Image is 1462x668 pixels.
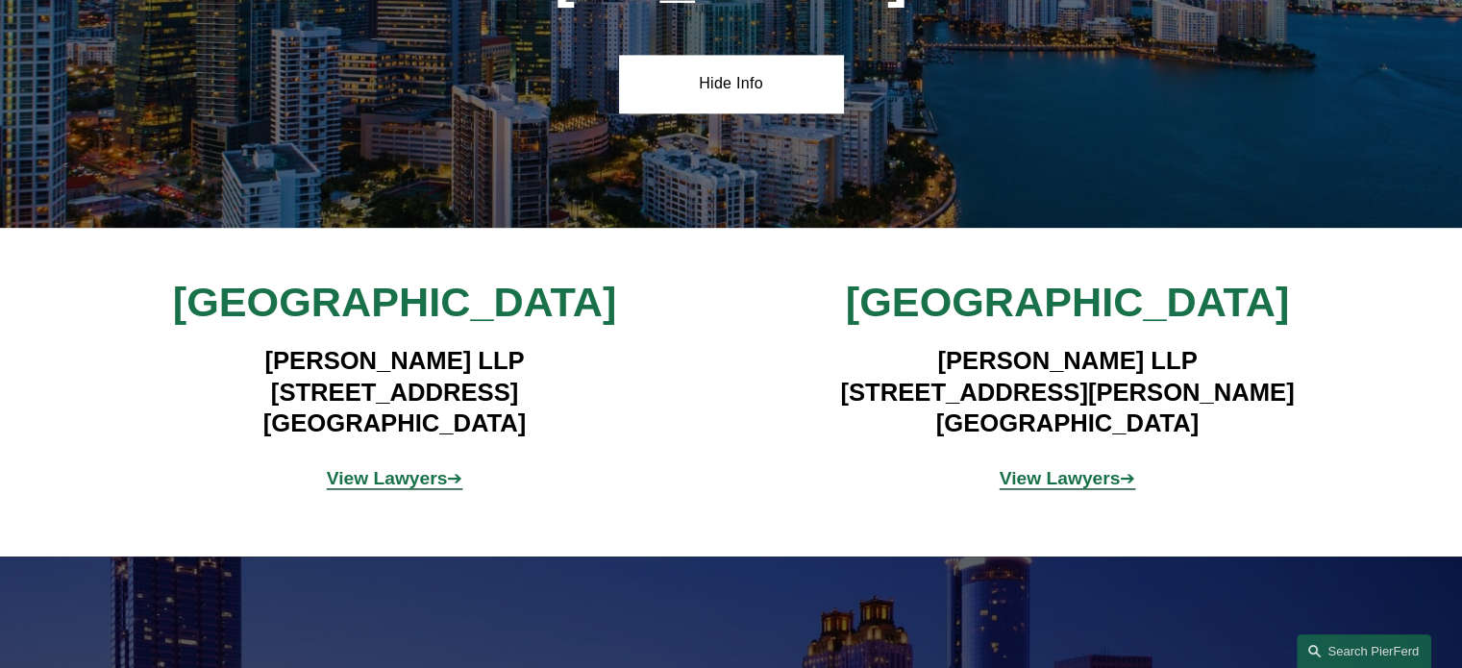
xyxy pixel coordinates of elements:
[1000,468,1121,488] strong: View Lawyers
[114,345,675,438] h4: [PERSON_NAME] LLP [STREET_ADDRESS] [GEOGRAPHIC_DATA]
[327,468,463,488] span: ➔
[1000,468,1136,488] span: ➔
[327,468,448,488] strong: View Lawyers
[173,279,616,325] span: [GEOGRAPHIC_DATA]
[1297,634,1431,668] a: Search this site
[619,55,843,112] a: Hide Info
[327,468,463,488] a: View Lawyers➔
[1000,468,1136,488] a: View Lawyers➔
[846,279,1289,325] span: [GEOGRAPHIC_DATA]
[787,345,1348,438] h4: [PERSON_NAME] LLP [STREET_ADDRESS][PERSON_NAME] [GEOGRAPHIC_DATA]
